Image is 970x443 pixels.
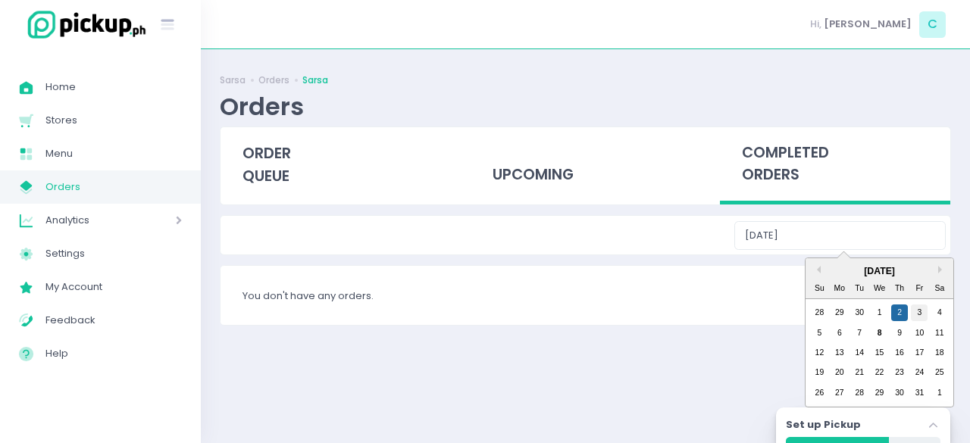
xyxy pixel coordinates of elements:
[911,385,928,401] div: day-31
[911,280,928,297] div: Fr
[806,264,953,278] div: [DATE]
[911,304,928,321] div: day-3
[45,77,182,97] span: Home
[242,143,291,186] span: order queue
[891,325,908,342] div: day-9
[891,304,908,321] div: day-2
[891,385,908,401] div: day-30
[831,325,848,342] div: day-6
[851,280,868,297] div: Tu
[45,244,182,264] span: Settings
[220,92,304,121] div: Orders
[811,280,828,297] div: Su
[221,266,950,325] div: You don't have any orders.
[813,266,821,273] button: Previous Month
[931,280,948,297] div: Sa
[811,304,828,321] div: day-28
[891,280,908,297] div: Th
[871,345,888,361] div: day-15
[851,364,868,381] div: day-21
[831,364,848,381] div: day-20
[811,385,828,401] div: day-26
[831,385,848,401] div: day-27
[851,345,868,361] div: day-14
[851,385,868,401] div: day-28
[824,17,912,32] span: [PERSON_NAME]
[811,345,828,361] div: day-12
[871,280,888,297] div: We
[811,325,828,342] div: day-5
[931,304,948,321] div: day-4
[871,364,888,381] div: day-22
[911,345,928,361] div: day-17
[258,73,289,87] a: Orders
[871,385,888,401] div: day-29
[470,127,700,201] div: upcoming
[891,364,908,381] div: day-23
[831,280,848,297] div: Mo
[45,211,133,230] span: Analytics
[938,266,946,273] button: Next Month
[919,11,946,38] span: C
[871,325,888,342] div: day-8
[811,364,828,381] div: day-19
[810,17,821,32] span: Hi,
[786,417,861,432] label: Set up Pickup
[831,345,848,361] div: day-13
[911,325,928,342] div: day-10
[220,73,246,87] a: Sarsa
[931,364,948,381] div: day-25
[871,304,888,321] div: day-1
[302,73,328,87] a: Sarsa
[45,310,182,330] span: Feedback
[45,144,182,164] span: Menu
[911,364,928,381] div: day-24
[45,177,182,197] span: Orders
[851,304,868,321] div: day-30
[851,325,868,342] div: day-7
[809,303,950,403] div: month-2025-10
[891,345,908,361] div: day-16
[45,111,182,130] span: Stores
[931,325,948,342] div: day-11
[45,344,182,363] span: Help
[931,345,948,361] div: day-18
[831,304,848,321] div: day-29
[720,127,950,205] div: completed orders
[19,8,148,41] img: logo
[45,277,182,297] span: My Account
[931,385,948,401] div: day-1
